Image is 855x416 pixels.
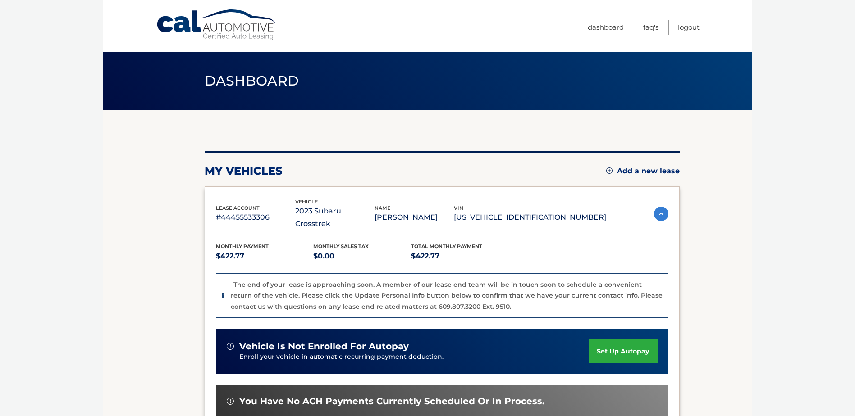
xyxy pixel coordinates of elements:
[231,280,663,311] p: The end of your lease is approaching soon. A member of our lease end team will be in touch soon t...
[227,343,234,350] img: alert-white.svg
[375,205,390,211] span: name
[588,20,624,35] a: Dashboard
[606,167,613,174] img: add.svg
[654,207,668,221] img: accordion-active.svg
[216,211,295,224] p: #44455533306
[295,199,318,205] span: vehicle
[216,205,260,211] span: lease account
[156,9,278,41] a: Cal Automotive
[454,205,463,211] span: vin
[205,164,283,178] h2: my vehicles
[643,20,658,35] a: FAQ's
[239,352,589,362] p: Enroll your vehicle in automatic recurring payment deduction.
[454,211,606,224] p: [US_VEHICLE_IDENTIFICATION_NUMBER]
[227,398,234,405] img: alert-white.svg
[205,72,299,89] span: Dashboard
[239,396,544,407] span: You have no ACH payments currently scheduled or in process.
[606,167,680,176] a: Add a new lease
[313,250,411,262] p: $0.00
[295,205,375,230] p: 2023 Subaru Crosstrek
[411,243,482,249] span: Total Monthly Payment
[375,211,454,224] p: [PERSON_NAME]
[216,250,314,262] p: $422.77
[216,243,269,249] span: Monthly Payment
[411,250,509,262] p: $422.77
[589,339,657,363] a: set up autopay
[239,341,409,352] span: vehicle is not enrolled for autopay
[313,243,369,249] span: Monthly sales Tax
[678,20,700,35] a: Logout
